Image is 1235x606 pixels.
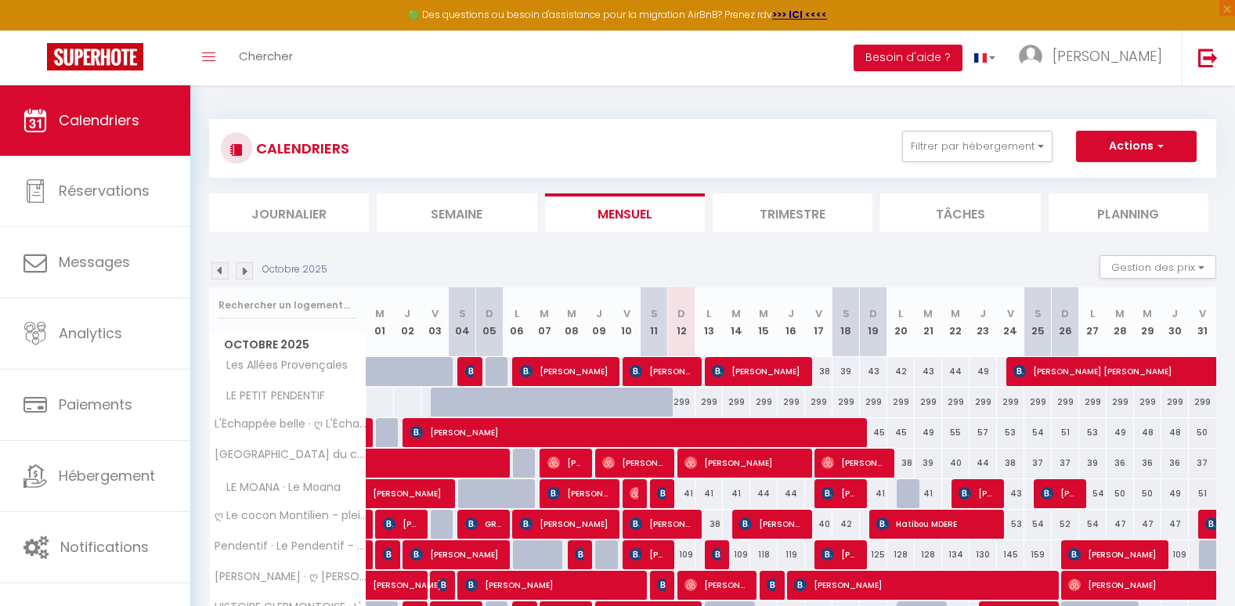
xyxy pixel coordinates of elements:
[915,287,942,357] th: 21
[438,570,447,600] span: [PERSON_NAME]
[712,356,803,386] span: [PERSON_NAME]
[1052,510,1079,539] div: 52
[832,388,860,417] div: 299
[209,193,369,232] li: Journalier
[942,418,970,447] div: 55
[772,8,827,21] a: >>> ICI <<<<
[596,306,602,321] abbr: J
[750,479,778,508] div: 44
[915,479,942,508] div: 41
[410,417,858,447] span: [PERSON_NAME]
[432,306,439,321] abbr: V
[547,448,584,478] span: [PERSON_NAME]
[805,357,832,386] div: 38
[942,357,970,386] div: 44
[832,287,860,357] th: 18
[394,287,421,357] th: 02
[997,510,1024,539] div: 53
[1061,306,1069,321] abbr: D
[887,418,915,447] div: 45
[860,287,887,357] th: 19
[887,357,915,386] div: 42
[641,287,668,357] th: 11
[1076,131,1197,162] button: Actions
[212,449,369,460] span: [GEOGRAPHIC_DATA] du centre ville
[677,306,685,321] abbr: D
[887,388,915,417] div: 299
[1024,388,1052,417] div: 299
[367,540,374,570] a: [PERSON_NAME]
[970,449,997,478] div: 44
[1161,540,1189,569] div: 109
[630,539,666,569] span: [PERSON_NAME]
[630,478,639,508] span: [PERSON_NAME]
[723,540,750,569] div: 109
[898,306,903,321] abbr: L
[713,193,872,232] li: Trimestre
[970,357,997,386] div: 49
[778,287,805,357] th: 16
[1090,306,1095,321] abbr: L
[1107,287,1134,357] th: 28
[1079,418,1107,447] div: 53
[1052,418,1079,447] div: 51
[1143,306,1152,321] abbr: M
[1007,306,1014,321] abbr: V
[47,43,143,70] img: Super Booking
[227,31,305,85] a: Chercher
[239,48,293,64] span: Chercher
[212,540,369,552] span: Pendentif · Le Pendentif - centre historique
[1052,287,1079,357] th: 26
[1079,479,1107,508] div: 54
[465,509,502,539] span: GROUP ALLPHA
[60,537,149,557] span: Notifications
[970,388,997,417] div: 299
[1161,510,1189,539] div: 47
[923,306,933,321] abbr: M
[1100,255,1216,279] button: Gestion des prix
[212,388,329,405] span: LE PETIT PENDENTIF
[373,471,481,500] span: [PERSON_NAME]
[1024,449,1052,478] div: 37
[212,357,352,374] span: Les Allées Provençales
[1189,479,1216,508] div: 51
[575,539,584,569] span: [PERSON_NAME]
[1107,449,1134,478] div: 36
[1079,510,1107,539] div: 54
[421,287,449,357] th: 03
[805,510,832,539] div: 40
[739,509,803,539] span: [PERSON_NAME]
[712,539,721,569] span: [PERSON_NAME]
[997,418,1024,447] div: 53
[212,418,369,430] span: L'Échappée belle · ღ L'Échappée Belle - Niché au cœur de Montélimar
[210,334,366,356] span: Octobre 2025
[750,540,778,569] div: 118
[805,388,832,417] div: 299
[367,571,394,601] a: [PERSON_NAME]
[1052,449,1079,478] div: 37
[942,449,970,478] div: 40
[1035,306,1042,321] abbr: S
[869,306,877,321] abbr: D
[723,388,750,417] div: 299
[59,323,122,343] span: Analytics
[1161,449,1189,478] div: 36
[558,287,586,357] th: 08
[805,287,832,357] th: 17
[1161,287,1189,357] th: 30
[1189,418,1216,447] div: 50
[1161,479,1189,508] div: 49
[504,287,531,357] th: 06
[1134,449,1161,478] div: 36
[1052,388,1079,417] div: 299
[997,287,1024,357] th: 24
[520,509,612,539] span: [PERSON_NAME]
[695,287,723,357] th: 13
[822,448,886,478] span: [PERSON_NAME]
[706,306,711,321] abbr: L
[860,540,887,569] div: 125
[59,395,132,414] span: Paiements
[465,570,639,600] span: [PERSON_NAME]
[252,131,349,166] h3: CALENDRIERS
[375,306,385,321] abbr: M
